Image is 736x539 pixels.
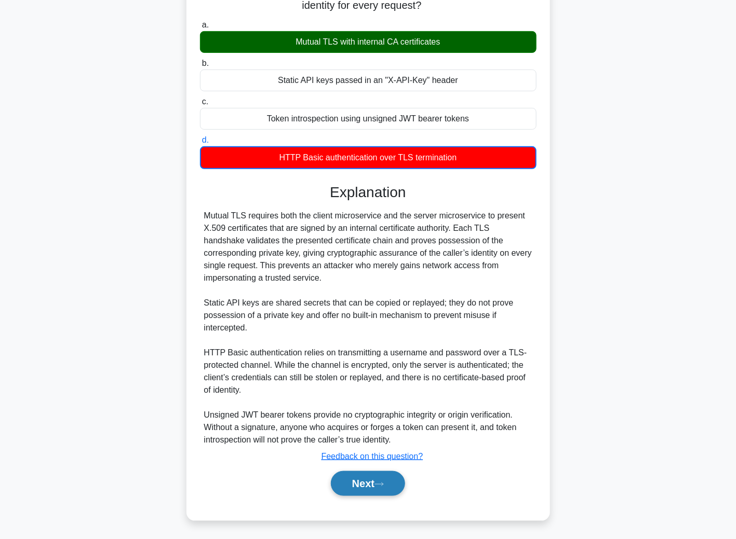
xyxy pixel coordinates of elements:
[202,97,208,106] span: c.
[331,471,405,496] button: Next
[206,184,530,201] h3: Explanation
[200,31,537,53] div: Mutual TLS with internal CA certificates
[200,108,537,130] div: Token introspection using unsigned JWT bearer tokens
[204,210,532,446] div: Mutual TLS requires both the client microservice and the server microservice to present X.509 cer...
[200,146,537,169] div: HTTP Basic authentication over TLS termination
[202,135,209,144] span: d.
[202,59,209,67] span: b.
[200,70,537,91] div: Static API keys passed in an "X-API-Key" header
[322,452,423,461] a: Feedback on this question?
[202,20,209,29] span: a.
